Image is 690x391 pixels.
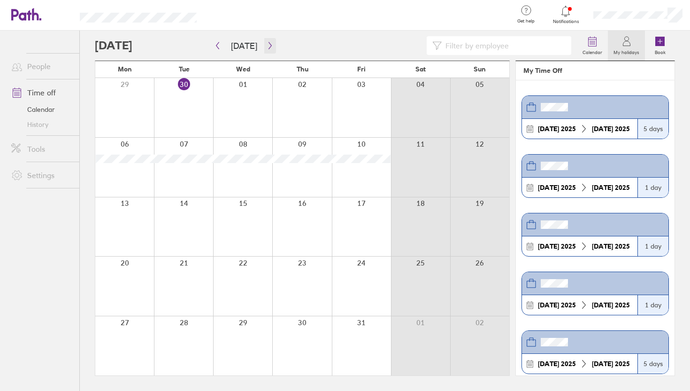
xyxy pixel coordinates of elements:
strong: [DATE] [592,360,613,368]
div: 5 days [637,354,668,374]
a: Settings [4,166,79,185]
a: People [4,57,79,76]
div: 2025 [534,125,580,133]
span: Sat [415,65,426,73]
div: 2025 [534,301,580,309]
span: Sun [474,65,486,73]
span: Notifications [551,19,581,24]
a: Book [645,31,675,61]
div: 1 day [637,236,668,256]
span: Tue [179,65,190,73]
strong: [DATE] [592,183,613,192]
div: 2025 [588,301,634,309]
strong: [DATE] [538,183,559,192]
strong: [DATE] [538,125,559,133]
strong: [DATE] [538,242,559,250]
div: 1 day [637,178,668,197]
button: [DATE] [223,38,265,54]
span: Wed [236,65,250,73]
a: Calendar [577,31,608,61]
div: 2025 [534,242,580,250]
a: [DATE] 2025[DATE] 20251 day [521,272,669,315]
a: [DATE] 2025[DATE] 20251 day [521,154,669,198]
span: Fri [357,65,366,73]
a: History [4,117,79,132]
strong: [DATE] [538,301,559,309]
div: 1 day [637,295,668,315]
strong: [DATE] [592,301,613,309]
span: Thu [297,65,308,73]
label: My holidays [608,47,645,55]
label: Calendar [577,47,608,55]
div: 2025 [588,125,634,133]
header: My Time Off [516,61,675,80]
div: 5 days [637,119,668,139]
strong: [DATE] [538,360,559,368]
a: Notifications [551,5,581,24]
div: 2025 [588,242,634,250]
span: Get help [511,18,541,24]
span: Mon [118,65,132,73]
a: [DATE] 2025[DATE] 20251 day [521,213,669,257]
input: Filter by employee [442,37,566,55]
a: Tools [4,140,79,158]
a: [DATE] 2025[DATE] 20255 days [521,330,669,374]
div: 2025 [534,360,580,368]
div: 2025 [534,184,580,191]
a: My holidays [608,31,645,61]
a: Calendar [4,102,79,117]
strong: [DATE] [592,125,613,133]
strong: [DATE] [592,242,613,250]
a: [DATE] 2025[DATE] 20255 days [521,95,669,139]
a: Time off [4,83,79,102]
label: Book [649,47,671,55]
div: 2025 [588,184,634,191]
div: 2025 [588,360,634,368]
